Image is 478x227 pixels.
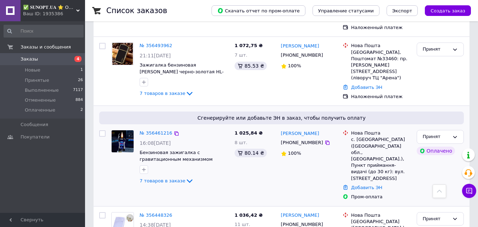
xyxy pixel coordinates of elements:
[111,130,134,153] a: Фото товару
[140,212,172,218] a: № 356448326
[423,215,449,223] div: Принят
[25,97,56,103] span: Отмененные
[351,212,411,219] div: Нова Пошта
[281,130,319,137] a: [PERSON_NAME]
[313,5,379,16] button: Управление статусами
[235,212,263,218] span: 1 036,42 ₴
[4,25,84,38] input: Поиск
[281,212,319,219] a: [PERSON_NAME]
[423,133,449,141] div: Принят
[351,24,411,31] div: Наложенный платеж
[21,56,38,62] span: Заказы
[140,43,172,48] a: № 356493962
[351,194,411,200] div: Пром-оплата
[235,222,250,227] span: 11 шт.
[112,130,134,152] img: Фото товару
[140,178,185,183] span: 7 товаров в заказе
[140,91,185,96] span: 7 товаров в заказе
[280,138,325,147] div: [PHONE_NUMBER]
[351,136,411,181] div: с. [GEOGRAPHIC_DATA] ([GEOGRAPHIC_DATA] обл., [GEOGRAPHIC_DATA].), Пункт приймання-видачі (до 30 ...
[235,52,247,58] span: 7 шт.
[235,149,267,157] div: 80.14 ₴
[425,5,471,16] button: Создать заказ
[25,77,49,84] span: Принятые
[288,63,301,68] span: 100%
[288,151,301,156] span: 100%
[23,4,76,11] span: ✅ 𝐒𝐔𝐍𝐎𝐏𝐓.𝐔𝐀 ⭐️ Оптовый Интернет-магазин.
[417,147,455,155] div: Оплачено
[235,140,247,145] span: 8 шт.
[140,91,194,96] a: 7 товаров в заказе
[21,121,48,128] span: Сообщения
[351,185,382,190] a: Добавить ЭН
[217,7,300,14] span: Скачать отчет по пром-оплате
[140,140,171,146] span: 16:08[DATE]
[25,67,40,73] span: Новые
[25,107,55,113] span: Оплаченные
[392,8,412,13] span: Экспорт
[318,8,374,13] span: Управление статусами
[78,77,83,84] span: 26
[74,56,81,62] span: 4
[235,130,263,136] span: 1 025,84 ₴
[106,6,167,15] h1: Список заказов
[423,46,449,53] div: Принят
[235,62,267,70] div: 85.53 ₴
[351,49,411,81] div: [GEOGRAPHIC_DATA], Поштомат №33460: пр. [PERSON_NAME][STREET_ADDRESS] (ліворуч ТЦ "Арена")
[112,43,133,65] img: Фото товару
[351,93,411,100] div: Наложенный платеж
[102,114,461,121] span: Сгенерируйте или добавьте ЭН в заказ, чтобы получить оплату
[418,8,471,13] a: Создать заказ
[23,11,85,17] div: Ваш ID: 1935386
[80,67,83,73] span: 1
[351,85,382,90] a: Добавить ЭН
[351,42,411,49] div: Нова Пошта
[281,43,319,50] a: [PERSON_NAME]
[351,130,411,136] div: Нова Пошта
[140,62,224,81] a: Зажигалка бензиновая [PERSON_NAME] черно-золотая HL-285
[21,44,71,50] span: Заказы и сообщения
[235,43,263,48] span: 1 072,75 ₴
[75,97,83,103] span: 884
[140,150,213,168] a: Бензиновая зажигалка с гравитационным механизмом Gravity Flame HL-607 Black
[25,87,59,93] span: Выполненные
[431,8,465,13] span: Создать заказ
[80,107,83,113] span: 2
[462,184,476,198] button: Чат с покупателем
[21,134,50,140] span: Покупатели
[73,87,83,93] span: 7117
[111,42,134,65] a: Фото товару
[387,5,418,16] button: Экспорт
[212,5,305,16] button: Скачать отчет по пром-оплате
[280,51,325,60] div: [PHONE_NUMBER]
[140,53,171,58] span: 21:11[DATE]
[140,130,172,136] a: № 356461216
[140,178,194,183] a: 7 товаров в заказе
